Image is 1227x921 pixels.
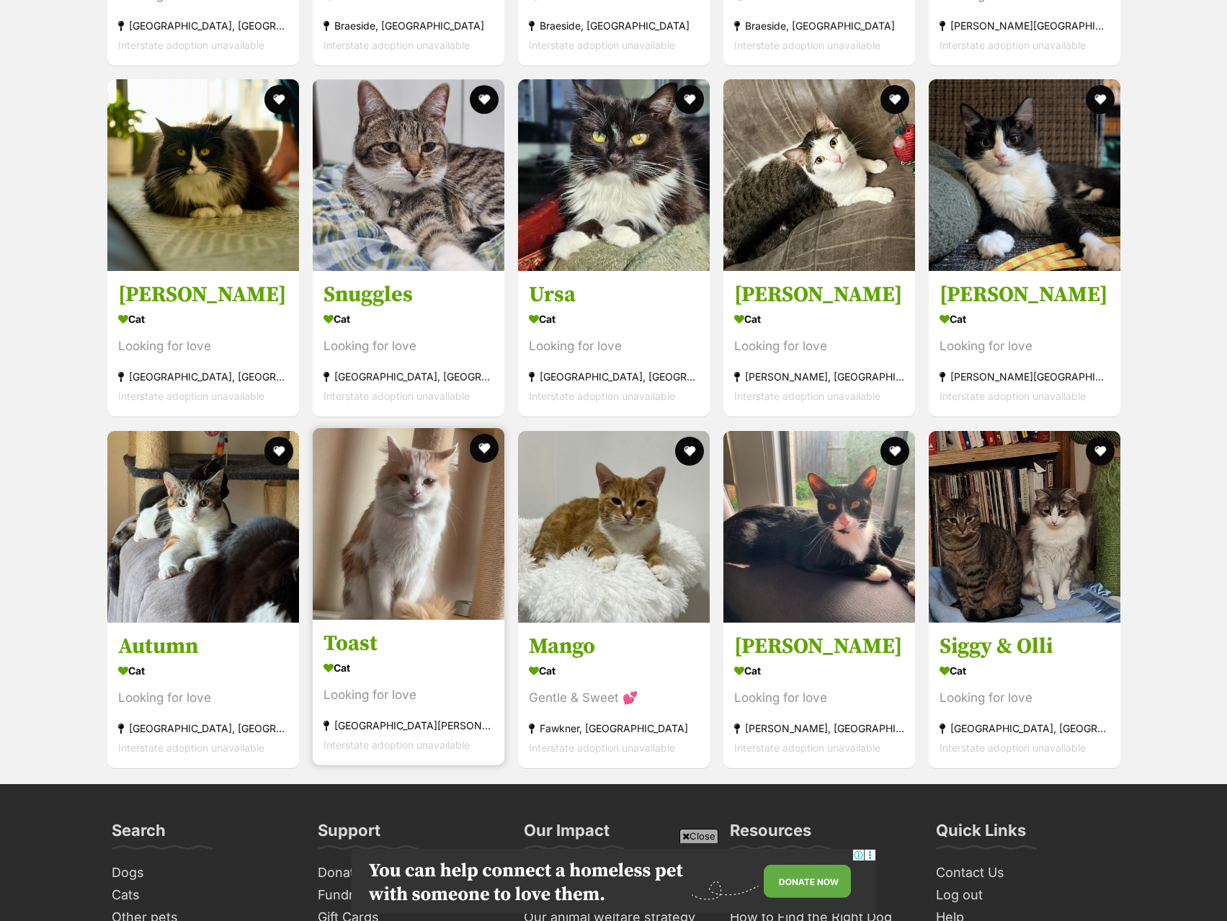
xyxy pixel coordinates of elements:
div: Looking for love [529,337,699,357]
a: [PERSON_NAME] Cat Looking for love [PERSON_NAME][GEOGRAPHIC_DATA] Interstate adoption unavailable... [929,271,1120,417]
div: [GEOGRAPHIC_DATA], [GEOGRAPHIC_DATA] [940,718,1110,738]
div: Looking for love [324,685,494,705]
span: Interstate adoption unavailable [734,39,880,51]
div: Gentle & Sweet 💕 [529,688,699,708]
div: Looking for love [118,688,288,708]
h3: Ursa [529,282,699,309]
button: favourite [470,434,499,463]
a: Ursa Cat Looking for love [GEOGRAPHIC_DATA], [GEOGRAPHIC_DATA] Interstate adoption unavailable fa... [518,271,710,417]
div: Braeside, [GEOGRAPHIC_DATA] [734,16,904,35]
h3: Resources [730,820,811,849]
span: Interstate adoption unavailable [940,39,1086,51]
img: Ursa [518,79,710,271]
a: [PERSON_NAME] Cat Looking for love [PERSON_NAME], [GEOGRAPHIC_DATA] Interstate adoption unavailab... [723,271,915,417]
div: Looking for love [734,688,904,708]
a: Contact Us [930,862,1122,884]
a: Snuggles Cat Looking for love [GEOGRAPHIC_DATA], [GEOGRAPHIC_DATA] Interstate adoption unavailabl... [313,271,504,417]
a: [PERSON_NAME] Cat Looking for love [PERSON_NAME], [GEOGRAPHIC_DATA] Interstate adoption unavailab... [723,622,915,768]
div: Looking for love [940,688,1110,708]
span: Interstate adoption unavailable [940,742,1086,754]
span: Interstate adoption unavailable [529,391,675,403]
div: [PERSON_NAME][GEOGRAPHIC_DATA] [940,16,1110,35]
div: Braeside, [GEOGRAPHIC_DATA] [324,16,494,35]
a: Toast Cat Looking for love [GEOGRAPHIC_DATA][PERSON_NAME][GEOGRAPHIC_DATA] Interstate adoption un... [313,619,504,765]
div: Looking for love [324,337,494,357]
a: Mango Cat Gentle & Sweet 💕 Fawkner, [GEOGRAPHIC_DATA] Interstate adoption unavailable favourite [518,622,710,768]
span: Interstate adoption unavailable [118,742,264,754]
h3: Search [112,820,166,849]
span: Interstate adoption unavailable [734,391,880,403]
div: Cat [734,309,904,330]
span: Interstate adoption unavailable [734,742,880,754]
div: Fawkner, [GEOGRAPHIC_DATA] [529,718,699,738]
div: Cat [529,309,699,330]
img: Toast [313,428,504,620]
div: [GEOGRAPHIC_DATA], [GEOGRAPHIC_DATA] [118,718,288,738]
span: Close [679,829,718,843]
div: [PERSON_NAME][GEOGRAPHIC_DATA] [940,368,1110,387]
div: [GEOGRAPHIC_DATA], [GEOGRAPHIC_DATA] [324,368,494,387]
div: Cat [118,309,288,330]
a: Autumn Cat Looking for love [GEOGRAPHIC_DATA], [GEOGRAPHIC_DATA] Interstate adoption unavailable ... [107,622,299,768]
button: favourite [470,85,499,114]
button: favourite [1086,437,1115,466]
button: favourite [1086,85,1115,114]
a: Cats [106,884,298,907]
a: [PERSON_NAME] Cat Looking for love [GEOGRAPHIC_DATA], [GEOGRAPHIC_DATA] Interstate adoption unava... [107,271,299,417]
div: [PERSON_NAME], [GEOGRAPHIC_DATA] [734,368,904,387]
h3: Siggy & Olli [940,633,1110,660]
div: Looking for love [118,337,288,357]
div: [GEOGRAPHIC_DATA][PERSON_NAME][GEOGRAPHIC_DATA] [324,716,494,735]
a: Dogs [106,862,298,884]
h3: [PERSON_NAME] [734,633,904,660]
a: Siggy & Olli Cat Looking for love [GEOGRAPHIC_DATA], [GEOGRAPHIC_DATA] Interstate adoption unavai... [929,622,1120,768]
span: Interstate adoption unavailable [118,391,264,403]
img: Snuggles [313,79,504,271]
span: Interstate adoption unavailable [529,39,675,51]
span: Interstate adoption unavailable [940,391,1086,403]
img: Mango [518,431,710,623]
div: [GEOGRAPHIC_DATA], [GEOGRAPHIC_DATA] [529,368,699,387]
h3: [PERSON_NAME] [118,282,288,309]
span: Interstate adoption unavailable [324,391,470,403]
span: Interstate adoption unavailable [324,739,470,751]
a: Log out [930,884,1122,907]
div: Cat [324,657,494,678]
h3: Support [318,820,380,849]
img: Tamika [107,79,299,271]
div: Looking for love [940,337,1110,357]
div: Cat [940,309,1110,330]
img: Heddy [929,79,1120,271]
button: favourite [264,85,293,114]
div: [PERSON_NAME], [GEOGRAPHIC_DATA] [734,718,904,738]
h3: Autumn [118,633,288,660]
div: Braeside, [GEOGRAPHIC_DATA] [529,16,699,35]
span: Interstate adoption unavailable [529,742,675,754]
img: Autumn [107,431,299,623]
button: favourite [675,85,704,114]
a: Fundraise [312,884,504,907]
div: Cat [324,309,494,330]
div: [GEOGRAPHIC_DATA], [GEOGRAPHIC_DATA] [118,368,288,387]
h3: Toast [324,630,494,657]
div: Cat [529,660,699,681]
span: Interstate adoption unavailable [118,39,264,51]
h3: [PERSON_NAME] [940,282,1110,309]
iframe: Advertisement [352,849,876,914]
h3: [PERSON_NAME] [734,282,904,309]
button: favourite [264,437,293,466]
button: favourite [675,437,704,466]
button: favourite [880,85,909,114]
a: Donate [312,862,504,884]
span: Interstate adoption unavailable [324,39,470,51]
div: [GEOGRAPHIC_DATA], [GEOGRAPHIC_DATA] [118,16,288,35]
img: Lucie [723,431,915,623]
h3: Snuggles [324,282,494,309]
div: Cat [940,660,1110,681]
button: favourite [880,437,909,466]
img: Tasha [723,79,915,271]
h3: Quick Links [936,820,1026,849]
div: Cat [734,660,904,681]
h3: Our Impact [524,820,610,849]
div: Cat [118,660,288,681]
